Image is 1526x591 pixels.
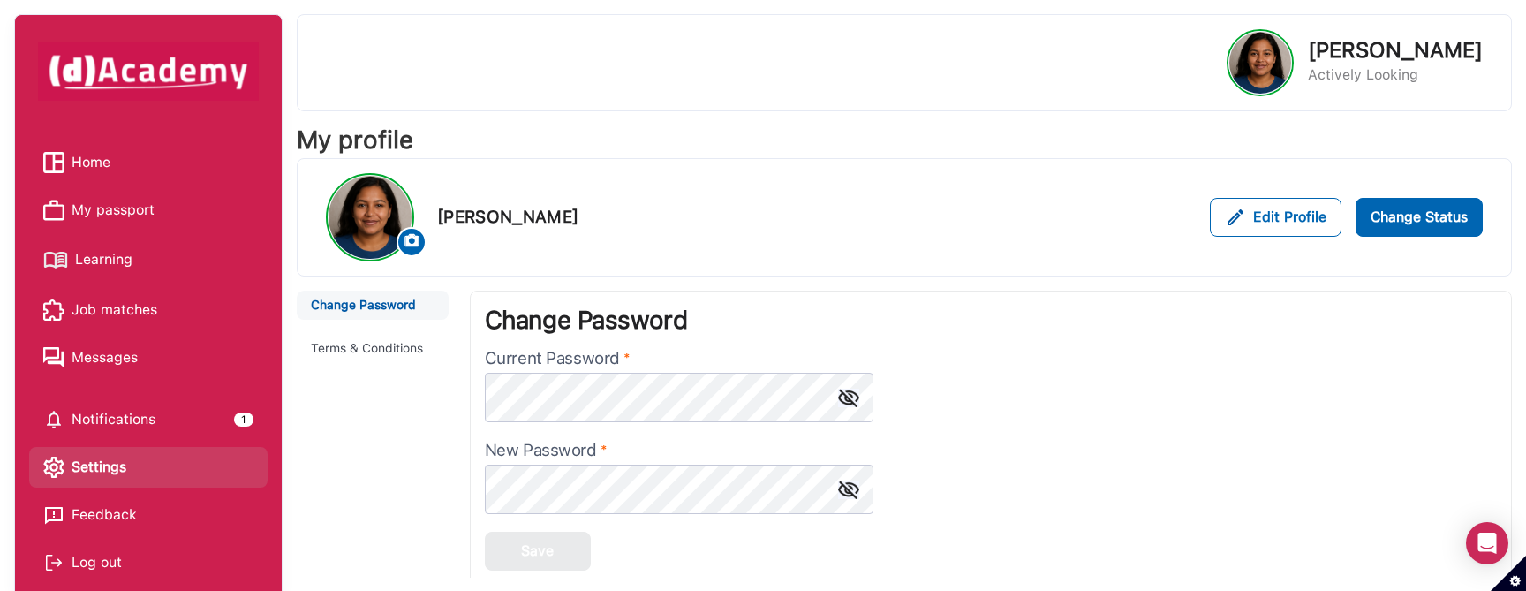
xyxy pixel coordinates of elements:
button: Save [485,532,591,571]
img: icon [403,231,421,250]
a: My passport iconMy passport [43,197,253,224]
span: My passport [72,197,155,224]
h1: My profile [297,125,1512,154]
img: My passport icon [43,200,64,221]
span: Learning [75,246,132,273]
div: Open Intercom Messenger [1466,522,1508,564]
div: Log out [43,549,253,576]
a: Job matches iconJob matches [43,297,253,323]
img: Profile [1229,32,1291,94]
img: Log out [43,552,64,573]
label: [PERSON_NAME] [437,205,579,230]
img: setting [43,457,64,478]
div: 1 [234,413,253,427]
a: Learning iconLearning [43,245,253,276]
img: icon [838,481,859,499]
a: Feedback [43,502,253,528]
div: Edit Profile [1225,205,1326,230]
span: Job matches [72,297,157,323]
span: Settings [72,454,126,481]
p: [PERSON_NAME] [1308,40,1483,61]
img: setting [43,409,64,430]
img: add [1225,207,1246,228]
img: icon [838,389,859,407]
img: dAcademy [38,42,259,101]
a: Home iconHome [43,149,253,176]
button: Change Status [1356,198,1483,237]
img: Job matches icon [43,299,64,321]
h1: Change Password [485,306,1497,334]
button: Set cookie preferences [1491,556,1526,591]
img: Messages icon [43,347,64,368]
a: Messages iconMessages [43,345,253,371]
img: 1dbae7ad-f936-4072-bea8-bb3afdbd9d87_e2537720-4618-5a75-b9c4-b97975a25be4.png [329,176,412,259]
label: Current Password [485,349,620,368]
img: feedback [43,504,64,526]
img: Home icon [43,152,64,173]
div: Change Status [1371,205,1468,230]
label: New Password [485,441,597,460]
span: Messages [72,345,138,371]
span: Home [72,149,110,176]
button: Change Password [297,291,449,320]
img: Learning icon [43,245,68,276]
span: Notifications [72,406,155,433]
p: Actively Looking [1308,64,1483,86]
button: Terms & Conditions [297,334,449,363]
button: addEdit Profile [1210,198,1341,237]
